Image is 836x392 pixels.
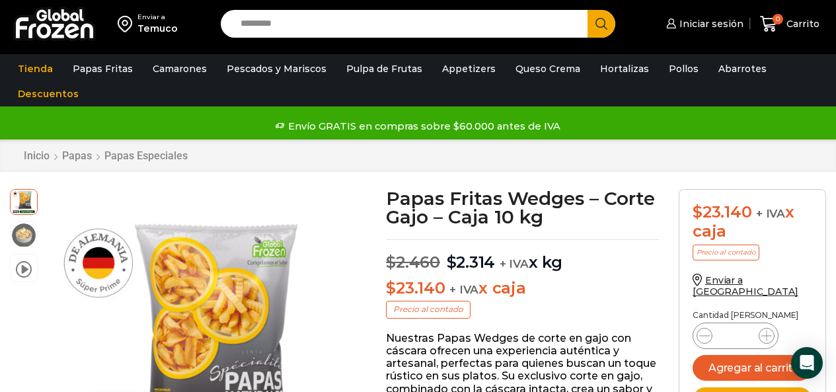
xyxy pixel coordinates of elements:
[11,222,37,249] span: gajos
[66,56,139,81] a: Papas Fritas
[500,257,529,270] span: + IVA
[386,278,396,297] span: $
[436,56,502,81] a: Appetizers
[757,9,823,40] a: 0 Carrito
[386,189,659,226] h1: Papas Fritas Wedges – Corte Gajo – Caja 10 kg
[23,149,188,162] nav: Breadcrumb
[386,253,396,272] span: $
[11,81,85,106] a: Descuentos
[593,56,656,81] a: Hortalizas
[447,253,496,272] bdi: 2.314
[693,355,812,381] button: Agregar al carrito
[588,10,615,38] button: Search button
[386,278,445,297] bdi: 23.140
[23,149,50,162] a: Inicio
[61,149,93,162] a: Papas
[220,56,333,81] a: Pescados y Mariscos
[118,13,137,35] img: address-field-icon.svg
[773,14,783,24] span: 0
[509,56,587,81] a: Queso Crema
[340,56,429,81] a: Pulpa de Frutas
[137,13,178,22] div: Enviar a
[447,253,457,272] span: $
[386,239,659,272] p: x kg
[386,253,440,272] bdi: 2.460
[137,22,178,35] div: Temuco
[693,202,751,221] bdi: 23.140
[386,301,471,318] p: Precio al contado
[676,17,743,30] span: Iniciar sesión
[693,274,798,297] a: Enviar a [GEOGRAPHIC_DATA]
[693,311,812,320] p: Cantidad [PERSON_NAME]
[11,56,59,81] a: Tienda
[662,56,705,81] a: Pollos
[386,279,659,298] p: x caja
[723,327,748,345] input: Product quantity
[11,188,37,214] span: papas-wedges
[449,283,478,296] span: + IVA
[693,203,812,241] div: x caja
[693,245,759,260] p: Precio al contado
[712,56,773,81] a: Abarrotes
[783,17,819,30] span: Carrito
[104,149,188,162] a: Papas Especiales
[693,202,703,221] span: $
[756,207,785,220] span: + IVA
[663,11,743,37] a: Iniciar sesión
[791,347,823,379] div: Open Intercom Messenger
[146,56,213,81] a: Camarones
